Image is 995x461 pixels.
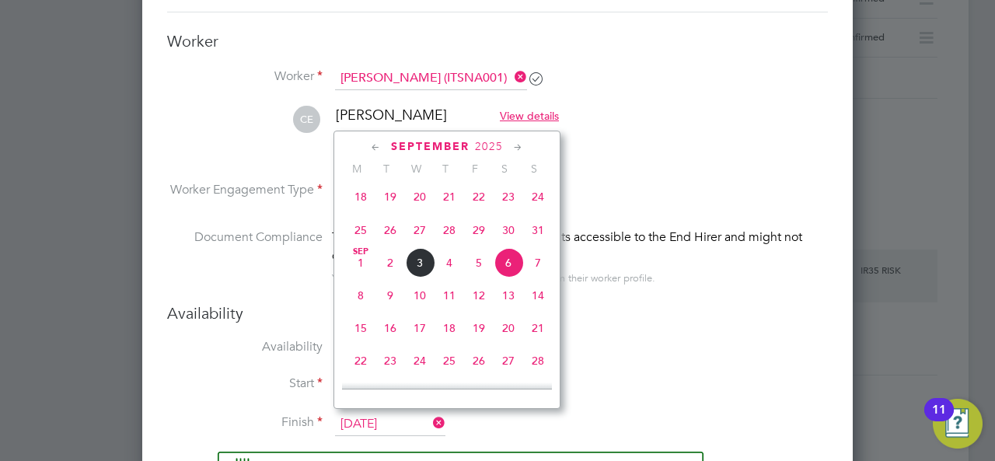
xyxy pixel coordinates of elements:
[375,379,405,409] span: 30
[435,182,464,211] span: 21
[460,162,490,176] span: F
[494,248,523,278] span: 6
[401,162,431,176] span: W
[335,413,445,436] input: Select one
[167,31,828,51] h3: Worker
[431,162,460,176] span: T
[435,313,464,343] span: 18
[494,182,523,211] span: 23
[405,215,435,245] span: 27
[167,68,323,85] label: Worker
[475,140,503,153] span: 2025
[405,313,435,343] span: 17
[346,313,375,343] span: 15
[435,346,464,375] span: 25
[372,162,401,176] span: T
[464,313,494,343] span: 19
[405,248,435,278] span: 3
[523,281,553,310] span: 14
[335,67,527,90] input: Search for...
[464,248,494,278] span: 5
[375,313,405,343] span: 16
[167,414,323,431] label: Finish
[464,346,494,375] span: 26
[435,281,464,310] span: 11
[375,182,405,211] span: 19
[375,281,405,310] span: 9
[346,281,375,310] span: 8
[933,399,983,449] button: Open Resource Center, 11 new notifications
[346,215,375,245] span: 25
[405,346,435,375] span: 24
[464,215,494,245] span: 29
[464,182,494,211] span: 22
[167,303,828,323] h3: Availability
[375,215,405,245] span: 26
[167,339,323,355] label: Availability
[523,248,553,278] span: 7
[346,379,375,409] span: 29
[932,410,946,430] div: 11
[332,269,655,288] div: You can edit access to this worker’s documents from their worker profile.
[523,215,553,245] span: 31
[435,215,464,245] span: 28
[523,313,553,343] span: 21
[494,215,523,245] span: 30
[494,313,523,343] span: 20
[167,182,323,198] label: Worker Engagement Type
[346,182,375,211] span: 18
[490,162,519,176] span: S
[523,346,553,375] span: 28
[523,182,553,211] span: 24
[494,346,523,375] span: 27
[405,281,435,310] span: 10
[435,248,464,278] span: 4
[405,182,435,211] span: 20
[375,346,405,375] span: 23
[336,106,447,124] span: [PERSON_NAME]
[342,162,372,176] span: M
[167,375,323,392] label: Start
[375,248,405,278] span: 2
[346,346,375,375] span: 22
[167,228,323,285] label: Document Compliance
[519,162,549,176] span: S
[346,248,375,256] span: Sep
[464,281,494,310] span: 12
[293,106,320,133] span: CE
[332,228,828,265] div: This worker has no Compliance Documents accessible to the End Hirer and might not qualify for thi...
[494,281,523,310] span: 13
[391,140,470,153] span: September
[500,109,559,123] span: View details
[346,248,375,278] span: 1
